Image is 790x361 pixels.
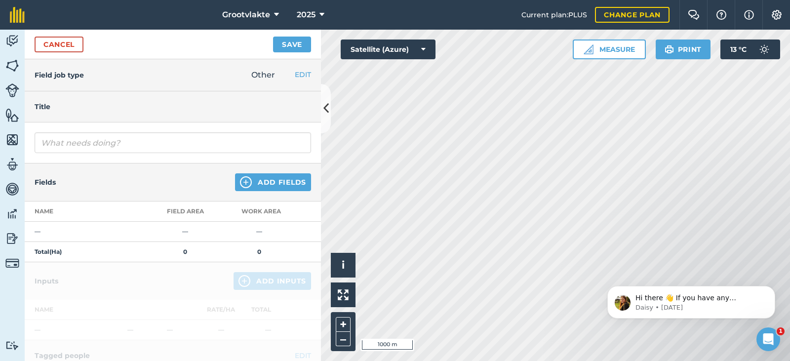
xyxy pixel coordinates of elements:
span: i [342,259,345,271]
img: Four arrows, one pointing top left, one top right, one bottom right and the last bottom left [338,289,349,300]
button: Save [273,37,311,52]
img: svg+xml;base64,PD94bWwgdmVyc2lvbj0iMS4wIiBlbmNvZGluZz0idXRmLTgiPz4KPCEtLSBHZW5lcmF0b3I6IEFkb2JlIE... [5,182,19,197]
img: A cog icon [771,10,783,20]
iframe: Intercom live chat [756,327,780,351]
button: i [331,253,355,278]
img: svg+xml;base64,PHN2ZyB4bWxucz0iaHR0cDovL3d3dy53My5vcmcvMjAwMC9zdmciIHdpZHRoPSIxNyIgaGVpZ2h0PSIxNy... [744,9,754,21]
span: Other [251,70,275,80]
img: fieldmargin Logo [10,7,25,23]
img: svg+xml;base64,PHN2ZyB4bWxucz0iaHR0cDovL3d3dy53My5vcmcvMjAwMC9zdmciIHdpZHRoPSIxNCIgaGVpZ2h0PSIyNC... [240,176,252,188]
iframe: Intercom notifications message [592,265,790,334]
a: Change plan [595,7,670,23]
td: — [25,222,148,242]
h4: Title [35,101,311,112]
button: EDIT [295,69,311,80]
strong: Total ( Ha ) [35,248,62,255]
img: svg+xml;base64,PD94bWwgdmVyc2lvbj0iMS4wIiBlbmNvZGluZz0idXRmLTgiPz4KPCEtLSBHZW5lcmF0b3I6IEFkb2JlIE... [5,34,19,48]
span: 2025 [297,9,316,21]
a: Cancel [35,37,83,52]
img: svg+xml;base64,PHN2ZyB4bWxucz0iaHR0cDovL3d3dy53My5vcmcvMjAwMC9zdmciIHdpZHRoPSI1NiIgaGVpZ2h0PSI2MC... [5,108,19,122]
span: 13 ° C [730,40,747,59]
button: – [336,332,351,346]
td: — [222,222,296,242]
th: Work area [222,201,296,222]
img: svg+xml;base64,PD94bWwgdmVyc2lvbj0iMS4wIiBlbmNvZGluZz0idXRmLTgiPz4KPCEtLSBHZW5lcmF0b3I6IEFkb2JlIE... [5,83,19,97]
strong: 0 [183,248,187,255]
input: What needs doing? [35,132,311,153]
button: Print [656,40,711,59]
img: svg+xml;base64,PHN2ZyB4bWxucz0iaHR0cDovL3d3dy53My5vcmcvMjAwMC9zdmciIHdpZHRoPSI1NiIgaGVpZ2h0PSI2MC... [5,58,19,73]
button: Add Fields [235,173,311,191]
img: svg+xml;base64,PD94bWwgdmVyc2lvbj0iMS4wIiBlbmNvZGluZz0idXRmLTgiPz4KPCEtLSBHZW5lcmF0b3I6IEFkb2JlIE... [5,256,19,270]
span: 1 [777,327,785,335]
img: svg+xml;base64,PD94bWwgdmVyc2lvbj0iMS4wIiBlbmNvZGluZz0idXRmLTgiPz4KPCEtLSBHZW5lcmF0b3I6IEFkb2JlIE... [754,40,774,59]
button: 13 °C [720,40,780,59]
h4: Fields [35,177,56,188]
img: Ruler icon [584,44,593,54]
h4: Field job type [35,70,84,80]
span: Current plan : PLUS [521,9,587,20]
img: svg+xml;base64,PD94bWwgdmVyc2lvbj0iMS4wIiBlbmNvZGluZz0idXRmLTgiPz4KPCEtLSBHZW5lcmF0b3I6IEFkb2JlIE... [5,157,19,172]
img: Two speech bubbles overlapping with the left bubble in the forefront [688,10,700,20]
td: — [148,222,222,242]
img: svg+xml;base64,PHN2ZyB4bWxucz0iaHR0cDovL3d3dy53My5vcmcvMjAwMC9zdmciIHdpZHRoPSI1NiIgaGVpZ2h0PSI2MC... [5,132,19,147]
img: svg+xml;base64,PD94bWwgdmVyc2lvbj0iMS4wIiBlbmNvZGluZz0idXRmLTgiPz4KPCEtLSBHZW5lcmF0b3I6IEFkb2JlIE... [5,341,19,350]
img: svg+xml;base64,PD94bWwgdmVyc2lvbj0iMS4wIiBlbmNvZGluZz0idXRmLTgiPz4KPCEtLSBHZW5lcmF0b3I6IEFkb2JlIE... [5,206,19,221]
button: + [336,317,351,332]
strong: 0 [257,248,261,255]
button: Satellite (Azure) [341,40,435,59]
img: svg+xml;base64,PD94bWwgdmVyc2lvbj0iMS4wIiBlbmNvZGluZz0idXRmLTgiPz4KPCEtLSBHZW5lcmF0b3I6IEFkb2JlIE... [5,231,19,246]
th: Field Area [148,201,222,222]
span: Grootvlakte [222,9,270,21]
img: A question mark icon [715,10,727,20]
th: Name [25,201,148,222]
button: Measure [573,40,646,59]
img: svg+xml;base64,PHN2ZyB4bWxucz0iaHR0cDovL3d3dy53My5vcmcvMjAwMC9zdmciIHdpZHRoPSIxOSIgaGVpZ2h0PSIyNC... [665,43,674,55]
